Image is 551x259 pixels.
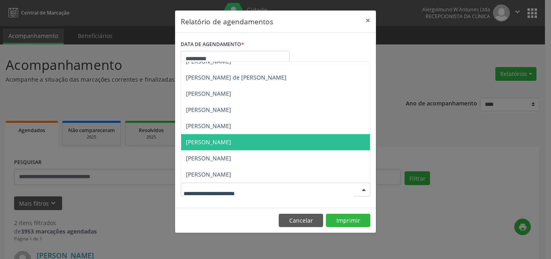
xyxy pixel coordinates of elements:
h5: Relatório de agendamentos [181,16,273,27]
button: Imprimir [326,214,370,227]
button: Close [360,11,376,30]
button: Cancelar [279,214,323,227]
span: [PERSON_NAME] [186,122,231,130]
label: DATA DE AGENDAMENTO [181,38,244,51]
span: [PERSON_NAME] [186,90,231,97]
span: [PERSON_NAME] [186,106,231,114]
span: [PERSON_NAME] [186,171,231,178]
span: [PERSON_NAME] [186,154,231,162]
span: [PERSON_NAME] [186,138,231,146]
span: [PERSON_NAME] de [PERSON_NAME] [186,74,286,81]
